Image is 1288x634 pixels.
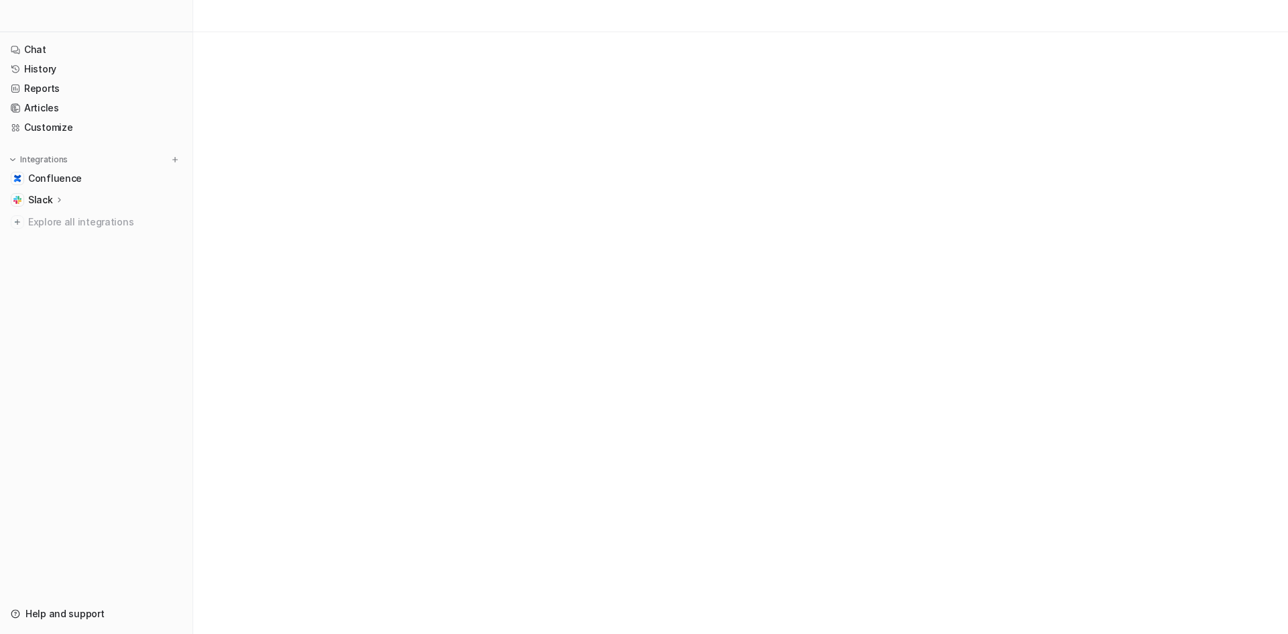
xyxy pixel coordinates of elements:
span: Confluence [28,172,82,185]
span: Explore all integrations [28,211,182,233]
img: Slack [13,196,21,204]
a: History [5,60,187,78]
img: menu_add.svg [170,155,180,164]
button: Integrations [5,153,72,166]
a: ConfluenceConfluence [5,169,187,188]
p: Slack [28,193,53,207]
a: Reports [5,79,187,98]
a: Chat [5,40,187,59]
a: Explore all integrations [5,213,187,231]
img: Confluence [13,174,21,182]
img: explore all integrations [11,215,24,229]
a: Customize [5,118,187,137]
a: Help and support [5,604,187,623]
a: Articles [5,99,187,117]
p: Integrations [20,154,68,165]
img: expand menu [8,155,17,164]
